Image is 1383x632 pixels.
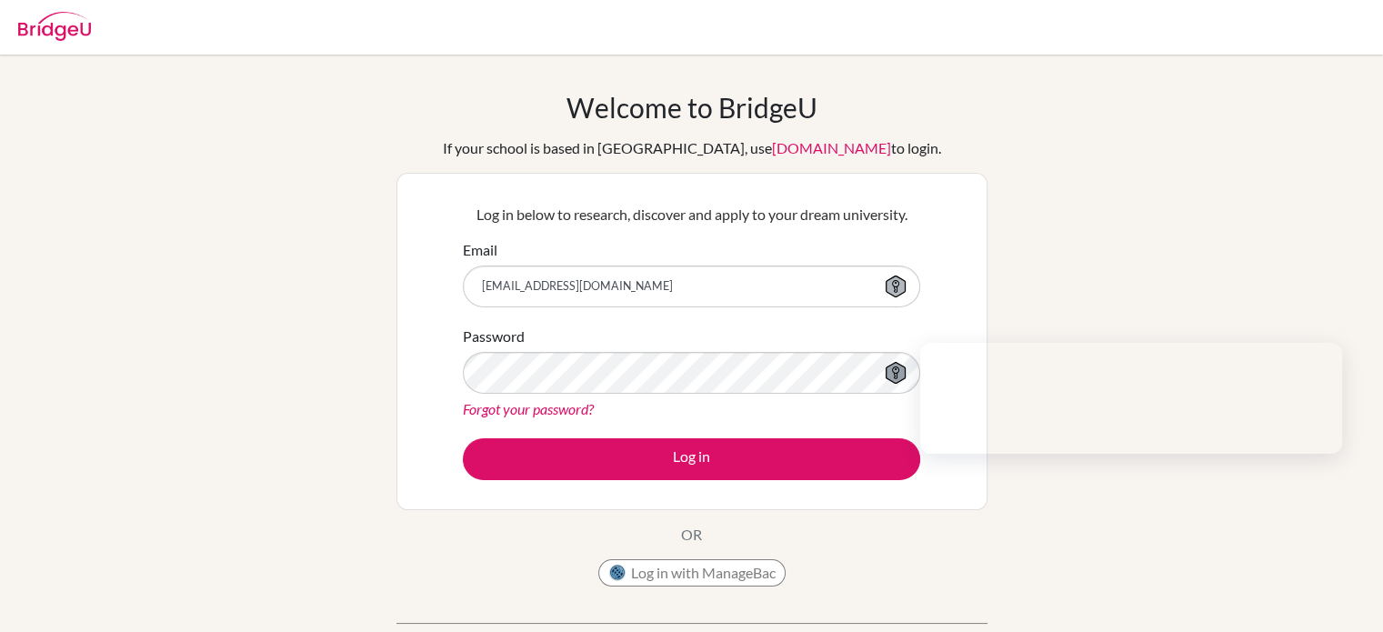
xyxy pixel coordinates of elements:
[463,438,920,480] button: Log in
[566,91,817,124] h1: Welcome to BridgeU
[463,326,525,347] label: Password
[681,524,702,546] p: OR
[463,204,920,226] p: Log in below to research, discover and apply to your dream university.
[18,12,91,41] img: Bridge-U
[772,139,891,156] a: [DOMAIN_NAME]
[443,137,941,159] div: If your school is based in [GEOGRAPHIC_DATA], use to login.
[463,239,497,261] label: Email
[463,400,594,417] a: Forgot your password?
[598,559,786,587] button: Log in with ManageBac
